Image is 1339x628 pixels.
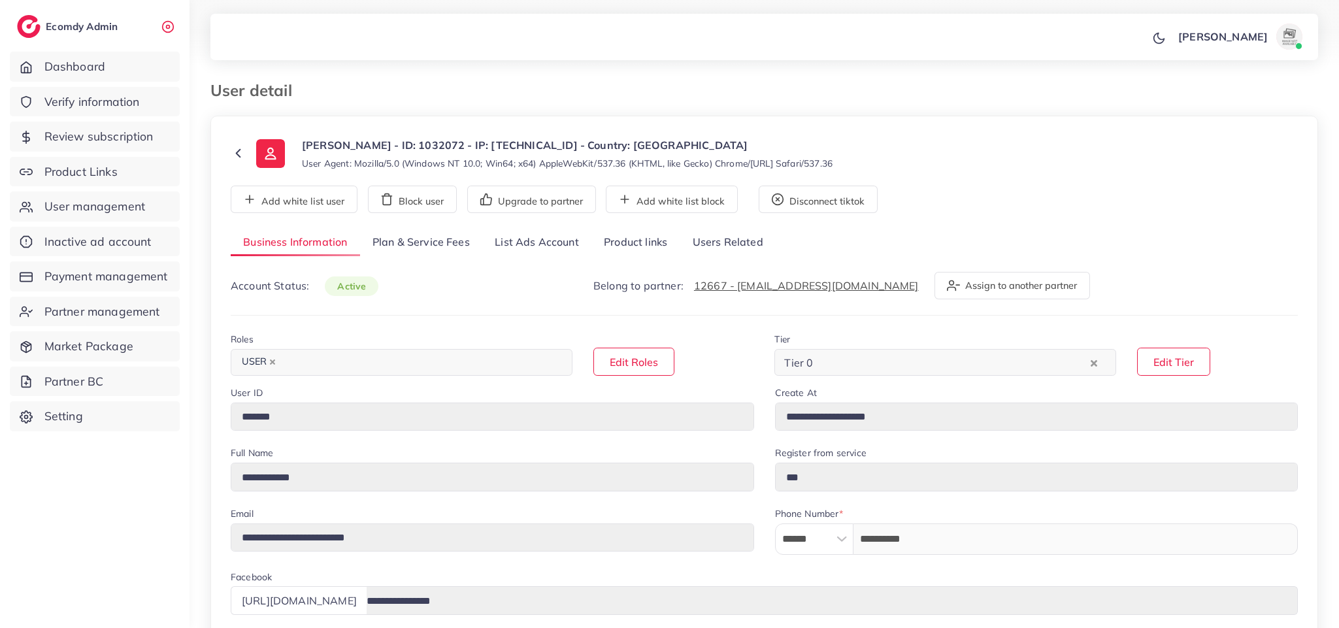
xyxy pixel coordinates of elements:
a: Product links [591,229,680,257]
div: Search for option [774,349,1116,376]
div: [URL][DOMAIN_NAME] [231,586,367,614]
a: Market Package [10,331,180,361]
img: logo [17,15,41,38]
div: Search for option [231,349,572,376]
span: Partner BC [44,373,104,390]
span: Setting [44,408,83,425]
a: Users Related [680,229,775,257]
input: Search for option [817,352,1087,372]
p: [PERSON_NAME] [1178,29,1268,44]
button: Deselect USER [269,359,276,365]
span: Partner management [44,303,160,320]
label: Create At [775,386,817,399]
button: Disconnect tiktok [759,186,878,213]
label: User ID [231,386,263,399]
button: Upgrade to partner [467,186,596,213]
span: active [325,276,378,296]
h2: Ecomdy Admin [46,20,121,33]
label: Roles [231,333,254,346]
label: Phone Number [775,507,844,520]
a: Product Links [10,157,180,187]
span: Market Package [44,338,133,355]
button: Clear Selected [1091,355,1097,370]
span: Inactive ad account [44,233,152,250]
a: Business Information [231,229,360,257]
span: Payment management [44,268,168,285]
a: Partner BC [10,367,180,397]
button: Assign to another partner [934,272,1090,299]
p: Account Status: [231,278,378,294]
label: Email [231,507,254,520]
button: Edit Tier [1137,348,1210,376]
a: List Ads Account [482,229,591,257]
span: Tier 0 [782,353,816,372]
a: Inactive ad account [10,227,180,257]
button: Add white list user [231,186,357,213]
img: ic-user-info.36bf1079.svg [256,139,285,168]
a: logoEcomdy Admin [17,15,121,38]
a: User management [10,191,180,222]
a: Partner management [10,297,180,327]
h3: User detail [210,81,303,100]
a: [PERSON_NAME]avatar [1171,24,1308,50]
a: Plan & Service Fees [360,229,482,257]
a: Review subscription [10,122,180,152]
small: User Agent: Mozilla/5.0 (Windows NT 10.0; Win64; x64) AppleWebKit/537.36 (KHTML, like Gecko) Chro... [302,157,833,170]
p: [PERSON_NAME] - ID: 1032072 - IP: [TECHNICAL_ID] - Country: [GEOGRAPHIC_DATA] [302,137,833,153]
span: Verify information [44,93,140,110]
input: Search for option [283,352,555,372]
label: Tier [774,333,790,346]
span: USER [236,353,282,371]
span: Dashboard [44,58,105,75]
a: Payment management [10,261,180,291]
label: Full Name [231,446,273,459]
img: avatar [1276,24,1302,50]
button: Add white list block [606,186,738,213]
span: Review subscription [44,128,154,145]
a: 12667 - [EMAIL_ADDRESS][DOMAIN_NAME] [694,279,919,292]
span: Product Links [44,163,118,180]
a: Setting [10,401,180,431]
label: Facebook [231,570,272,584]
button: Block user [368,186,457,213]
p: Belong to partner: [593,278,919,293]
a: Verify information [10,87,180,117]
label: Register from service [775,446,867,459]
span: User management [44,198,145,215]
a: Dashboard [10,52,180,82]
button: Edit Roles [593,348,674,376]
